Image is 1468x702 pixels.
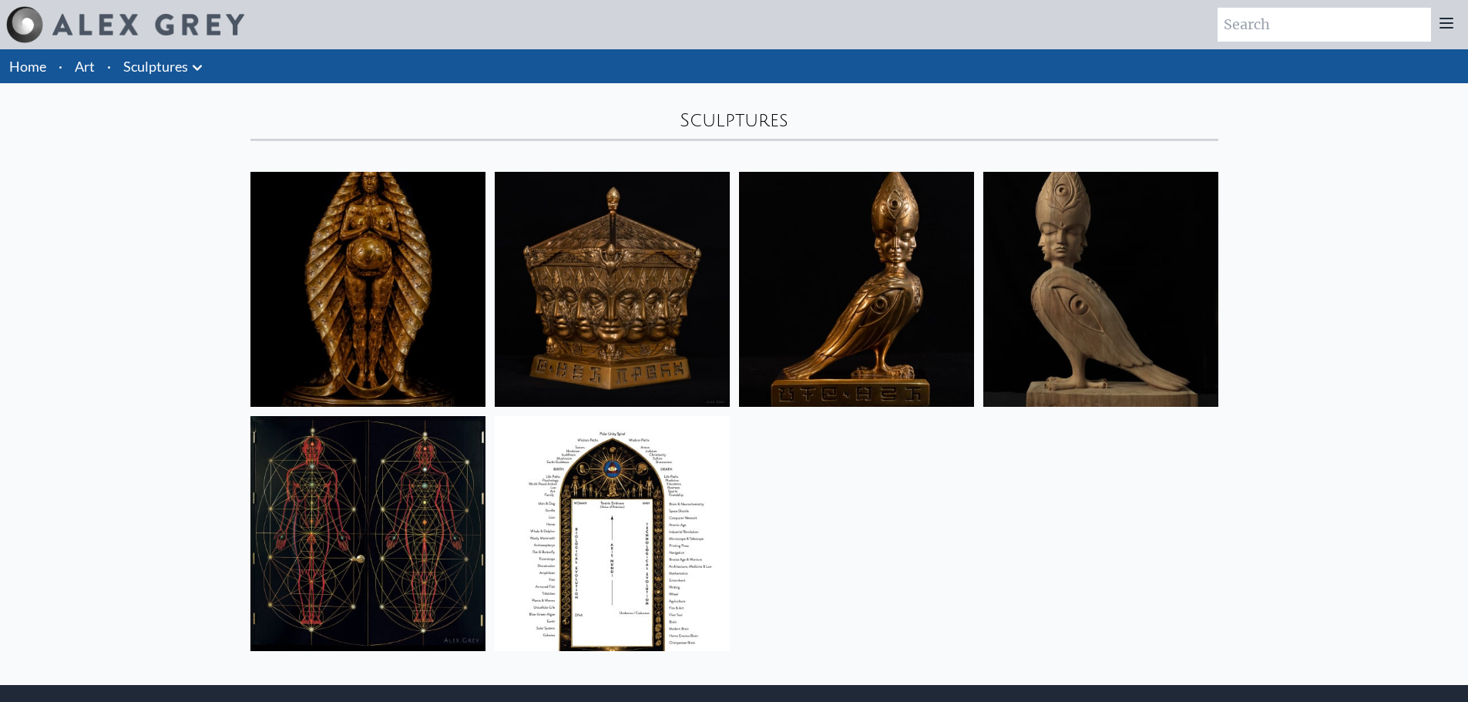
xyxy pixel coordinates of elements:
[250,108,1218,133] div: Sculptures
[123,55,188,77] a: Sculptures
[75,55,95,77] a: Art
[9,58,46,75] a: Home
[1218,8,1431,42] input: Search
[52,49,69,83] li: ·
[101,49,117,83] li: ·
[495,416,730,651] img: Sacred Mirrors Frame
